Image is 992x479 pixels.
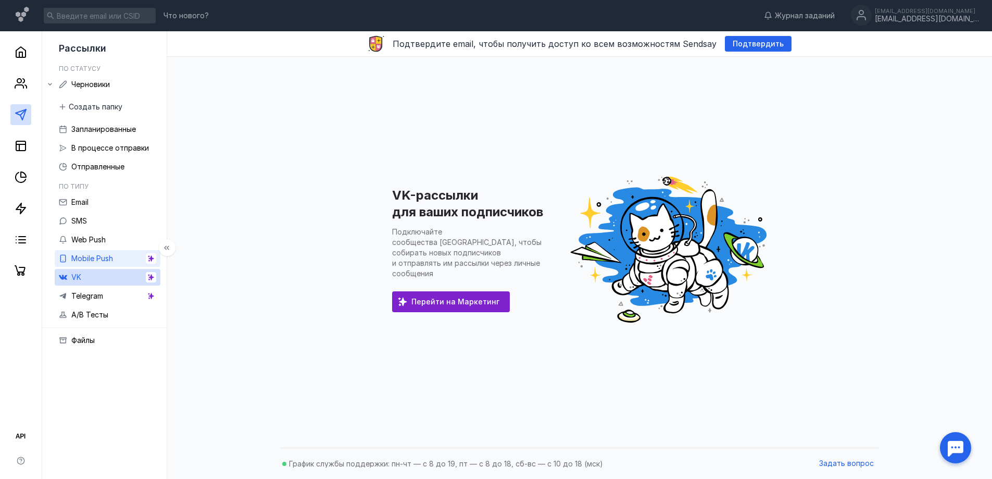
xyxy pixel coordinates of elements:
a: Telegram [55,288,160,304]
button: Задать вопрос [814,456,879,472]
span: Telegram [71,291,103,300]
span: Журнал заданий [775,10,835,21]
span: Задать вопрос [819,459,874,468]
a: Отправленные [55,158,160,175]
a: Журнал заданий [759,10,840,21]
div: [EMAIL_ADDRESS][DOMAIN_NAME] [875,15,979,23]
h5: По статусу [59,65,101,72]
span: SMS [71,216,87,225]
span: График службы поддержки: пн-чт — с 8 до 19, пт — с 8 до 18, сб-вс — с 10 до 18 (мск) [289,459,603,468]
a: VK [55,269,160,286]
span: Создать папку [69,103,122,112]
p: Подключайте сообщества [GEOGRAPHIC_DATA], чтобы собирать новых подписчиков и отправлять им рассыл... [392,227,542,278]
span: Файлы [71,336,95,345]
a: Email [55,194,160,211]
a: Файлы [55,332,160,349]
span: Mobile Push [71,254,113,263]
a: Что нового? [158,12,214,19]
span: A/B Тесты [71,310,108,319]
a: Mobile Push [55,250,160,267]
a: A/B Тесты [55,306,160,323]
a: Черновики [55,76,160,93]
span: Перейти на Маркетинг [411,298,499,306]
span: Подтвердить [733,40,784,48]
a: В процессе отправки [55,140,160,156]
span: Рассылки [59,43,106,54]
a: Перейти на Маркетинг [392,291,510,312]
input: Введите email или CSID [44,8,156,23]
a: SMS [55,213,160,229]
button: Подтвердить [725,36,792,52]
a: Запланированные [55,121,160,138]
span: Email [71,198,89,206]
button: Создать папку [55,99,128,115]
div: [EMAIL_ADDRESS][DOMAIN_NAME] [875,8,979,14]
span: Подтвердите email, чтобы получить доступ ко всем возможностям Sendsay [393,39,717,49]
span: VK [71,273,81,281]
span: В процессе отправки [71,143,149,152]
a: Web Push [55,231,160,248]
h5: По типу [59,182,89,190]
span: Черновики [71,80,110,89]
span: Запланированные [71,125,136,133]
h1: VK-рассылки для ваших подписчиков [392,188,543,219]
span: Web Push [71,235,106,244]
span: Что нового? [164,12,209,19]
span: Отправленные [71,162,124,171]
